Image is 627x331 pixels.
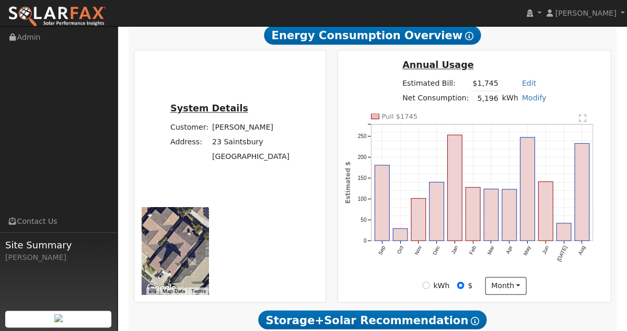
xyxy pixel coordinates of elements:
td: 5,196 [470,91,500,106]
td: Customer: [168,120,210,134]
img: Google [144,281,179,294]
text: Pull $1745 [381,112,417,120]
td: $1,745 [470,76,500,91]
u: Annual Usage [402,60,473,70]
span: Energy Consumption Overview [264,26,480,44]
img: SolarFax [8,6,106,28]
rect: onclick="" [466,187,480,240]
input: kWh [422,281,429,289]
u: System Details [170,103,248,113]
text: Dec [432,244,440,255]
td: [GEOGRAPHIC_DATA] [210,149,291,164]
span: Storage+Solar Recommendation [258,310,486,329]
rect: onclick="" [393,228,408,240]
label: $ [468,280,472,291]
text: [DATE] [555,244,567,261]
a: Modify [521,94,546,102]
td: Estimated Bill: [400,76,470,91]
text: Apr [505,244,514,254]
i: Show Help [465,32,473,40]
text: Oct [396,244,404,254]
rect: onclick="" [538,181,553,241]
span: Site Summary [5,238,112,252]
text: 150 [358,175,367,180]
a: Open this area in Google Maps (opens a new window) [144,281,179,294]
text: Jun [541,244,550,254]
text: 200 [358,154,367,159]
td: Address: [168,134,210,149]
rect: onclick="" [556,223,571,240]
text: 250 [358,133,367,139]
button: month [485,277,526,294]
rect: onclick="" [429,181,444,240]
text: Nov [413,244,422,255]
a: Terms (opens in new tab) [191,288,205,293]
img: retrieve [54,314,63,322]
td: [PERSON_NAME] [210,120,291,134]
text: 50 [361,216,367,222]
rect: onclick="" [411,198,426,241]
text: 0 [364,237,367,243]
rect: onclick="" [575,143,589,241]
a: Edit [521,79,536,87]
text: Mar [486,244,495,255]
text: Sep [377,244,387,255]
button: Map Data [162,287,184,294]
text: Jan [450,244,459,254]
td: Net Consumption: [400,91,470,106]
text: 100 [358,196,367,201]
td: kWh [500,91,520,106]
text: Feb [468,244,477,255]
button: Keyboard shortcuts [149,287,156,294]
text: May [522,244,531,256]
text: Aug [577,244,586,255]
rect: onclick="" [520,137,535,241]
span: [PERSON_NAME] [555,9,616,17]
label: kWh [433,280,449,291]
input: $ [457,281,464,289]
rect: onclick="" [502,189,517,240]
text:  [578,114,586,122]
div: [PERSON_NAME] [5,252,112,263]
rect: onclick="" [484,189,498,241]
i: Show Help [471,316,479,325]
rect: onclick="" [375,165,389,240]
text: Estimated $ [344,161,352,203]
rect: onclick="" [447,134,462,240]
td: 23 Saintsbury [210,134,291,149]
